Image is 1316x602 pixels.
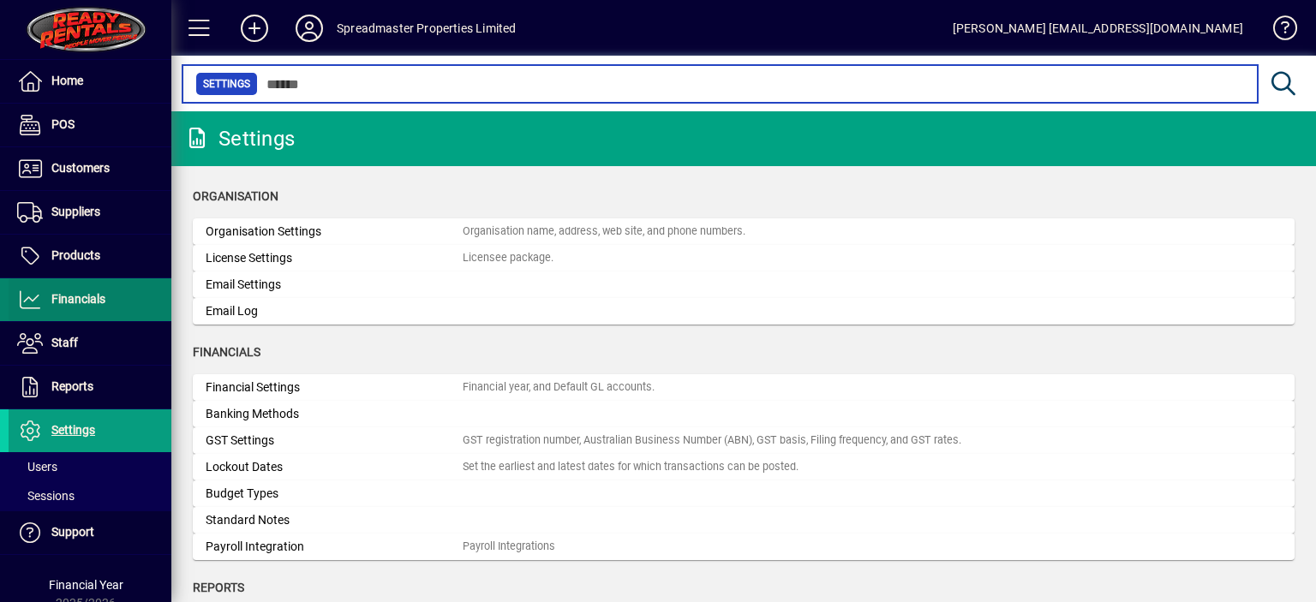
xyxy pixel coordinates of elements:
[9,481,171,510] a: Sessions
[206,485,463,503] div: Budget Types
[193,581,244,594] span: Reports
[51,161,110,175] span: Customers
[227,13,282,44] button: Add
[206,432,463,450] div: GST Settings
[193,374,1295,401] a: Financial SettingsFinancial year, and Default GL accounts.
[51,336,78,349] span: Staff
[206,378,463,396] div: Financial Settings
[463,224,745,240] div: Organisation name, address, web site, and phone numbers.
[203,75,250,92] span: Settings
[51,379,93,393] span: Reports
[1260,3,1295,59] a: Knowledge Base
[51,74,83,87] span: Home
[9,104,171,146] a: POS
[9,60,171,103] a: Home
[193,507,1295,533] a: Standard Notes
[463,379,655,396] div: Financial year, and Default GL accounts.
[193,245,1295,271] a: License SettingsLicensee package.
[193,218,1295,245] a: Organisation SettingsOrganisation name, address, web site, and phone numbers.
[9,147,171,190] a: Customers
[193,480,1295,507] a: Budget Types
[463,539,555,555] div: Payroll Integrations
[9,235,171,277] a: Products
[206,302,463,320] div: Email Log
[9,191,171,234] a: Suppliers
[17,460,57,474] span: Users
[184,125,295,152] div: Settings
[9,452,171,481] a: Users
[9,278,171,321] a: Financials
[193,345,260,359] span: Financials
[9,511,171,554] a: Support
[463,432,961,449] div: GST registration number, Australian Business Number (ABN), GST basis, Filing frequency, and GST r...
[206,223,463,241] div: Organisation Settings
[206,458,463,476] div: Lockout Dates
[9,366,171,408] a: Reports
[193,401,1295,427] a: Banking Methods
[193,271,1295,298] a: Email Settings
[206,511,463,529] div: Standard Notes
[193,189,278,203] span: Organisation
[282,13,337,44] button: Profile
[206,405,463,423] div: Banking Methods
[463,459,799,475] div: Set the earliest and latest dates for which transactions can be posted.
[953,15,1243,42] div: [PERSON_NAME] [EMAIL_ADDRESS][DOMAIN_NAME]
[206,276,463,294] div: Email Settings
[193,298,1295,325] a: Email Log
[193,454,1295,480] a: Lockout DatesSet the earliest and latest dates for which transactions can be posted.
[206,538,463,556] div: Payroll Integration
[51,205,100,218] span: Suppliers
[51,423,95,437] span: Settings
[9,322,171,365] a: Staff
[193,427,1295,454] a: GST SettingsGST registration number, Australian Business Number (ABN), GST basis, Filing frequenc...
[51,292,105,306] span: Financials
[49,578,123,592] span: Financial Year
[51,117,75,131] span: POS
[463,250,553,266] div: Licensee package.
[17,489,75,503] span: Sessions
[193,533,1295,560] a: Payroll IntegrationPayroll Integrations
[51,525,94,539] span: Support
[51,248,100,262] span: Products
[206,249,463,267] div: License Settings
[337,15,516,42] div: Spreadmaster Properties Limited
